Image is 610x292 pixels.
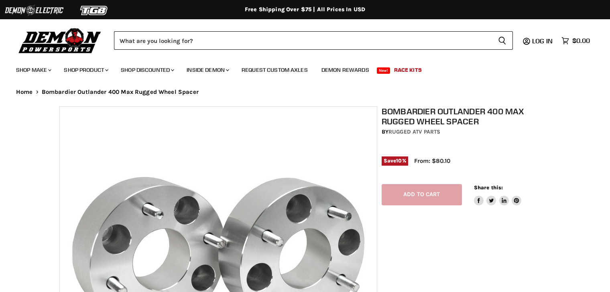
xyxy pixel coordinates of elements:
[388,62,428,78] a: Race Kits
[315,62,375,78] a: Demon Rewards
[557,35,594,47] a: $0.00
[115,62,179,78] a: Shop Discounted
[58,62,113,78] a: Shop Product
[16,89,33,95] a: Home
[16,26,104,55] img: Demon Powersports
[396,158,402,164] span: 10
[4,3,64,18] img: Demon Electric Logo 2
[572,37,590,45] span: $0.00
[236,62,314,78] a: Request Custom Axles
[114,31,513,50] form: Product
[382,128,555,136] div: by
[64,3,124,18] img: TGB Logo 2
[382,106,555,126] h1: Bombardier Outlander 400 Max Rugged Wheel Spacer
[10,59,588,78] ul: Main menu
[382,156,408,165] span: Save %
[42,89,199,95] span: Bombardier Outlander 400 Max Rugged Wheel Spacer
[414,157,450,164] span: From: $80.10
[388,128,440,135] a: Rugged ATV Parts
[10,62,56,78] a: Shop Make
[492,31,513,50] button: Search
[181,62,234,78] a: Inside Demon
[529,37,557,45] a: Log in
[532,37,553,45] span: Log in
[377,67,390,74] span: New!
[474,184,522,205] aside: Share this:
[474,185,503,191] span: Share this:
[114,31,492,50] input: Search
